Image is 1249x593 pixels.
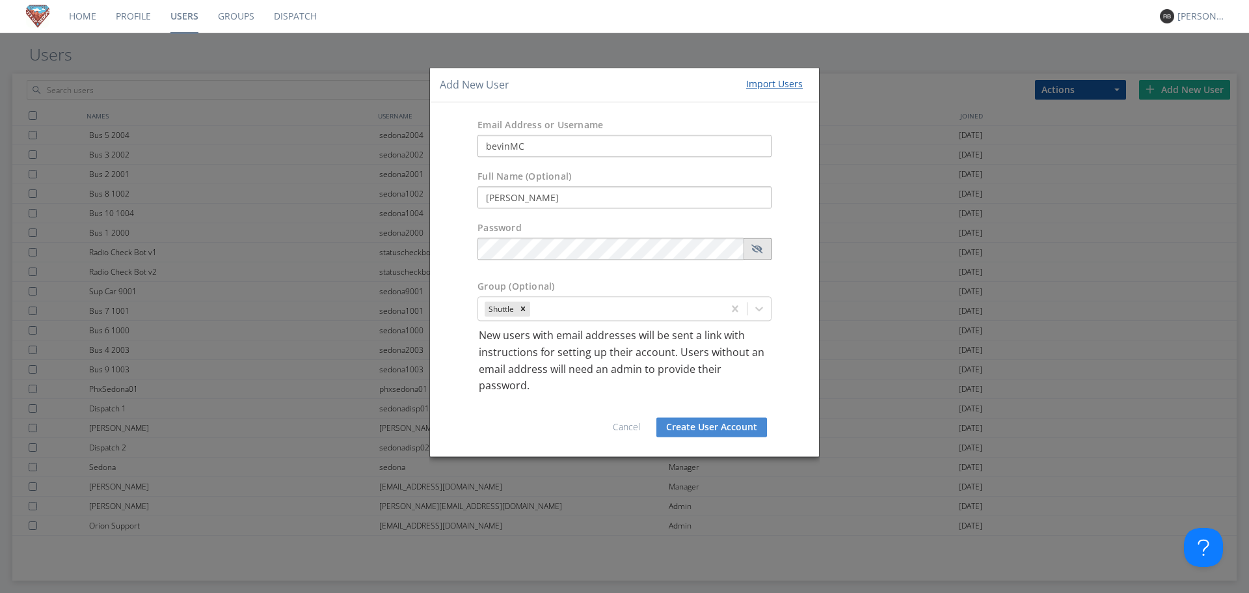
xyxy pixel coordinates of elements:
[477,187,772,209] input: Julie Appleseed
[440,77,509,92] h4: Add New User
[477,119,603,132] label: Email Address or Username
[477,171,571,184] label: Full Name (Optional)
[477,222,522,235] label: Password
[516,301,530,316] div: Remove Shuttle
[1160,9,1174,23] img: 373638.png
[613,421,640,433] a: Cancel
[479,328,770,394] p: New users with email addresses will be sent a link with instructions for setting up their account...
[1177,10,1226,23] div: [PERSON_NAME]
[477,135,772,158] input: e.g. email@address.com, Housekeeping1
[26,5,49,28] img: ad2983a96b1d48e4a2e6ce754b295c54
[656,417,767,437] button: Create User Account
[485,301,516,316] div: Shuttle
[746,77,803,90] div: Import Users
[477,281,554,294] label: Group (Optional)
